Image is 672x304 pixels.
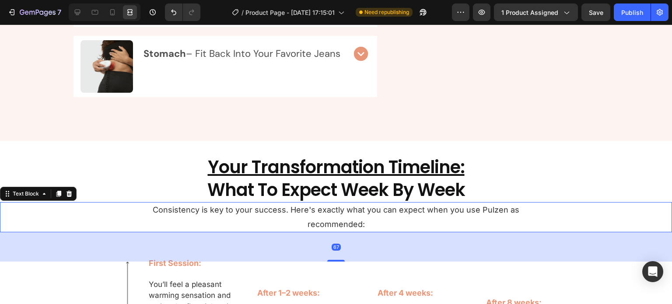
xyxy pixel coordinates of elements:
[332,219,341,226] div: 67
[364,8,409,16] span: Need republishing
[642,261,663,282] div: Open Intercom Messenger
[143,23,186,35] strong: Stomach
[245,8,335,17] span: Product Page - [DATE] 17:15:01
[208,130,465,155] u: your transformation timeline:
[165,3,200,21] div: Undo/Redo
[581,3,610,21] button: Save
[11,165,41,173] div: Text Block
[135,178,537,207] p: Consistency is key to your success. Here's exactly what you can expect when you use Pulzen as rec...
[621,8,643,17] div: Publish
[143,21,340,38] p: – Fit Back Into Your Favorite Jeans
[614,3,651,21] button: Publish
[57,7,61,17] p: 7
[494,3,578,21] button: 1 product assigned
[241,8,244,17] span: /
[589,9,603,16] span: Save
[3,3,65,21] button: 7
[80,16,133,68] img: cc957c6d-512e-473c-b9b9-738c26f3bfb5
[501,8,558,17] span: 1 product assigned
